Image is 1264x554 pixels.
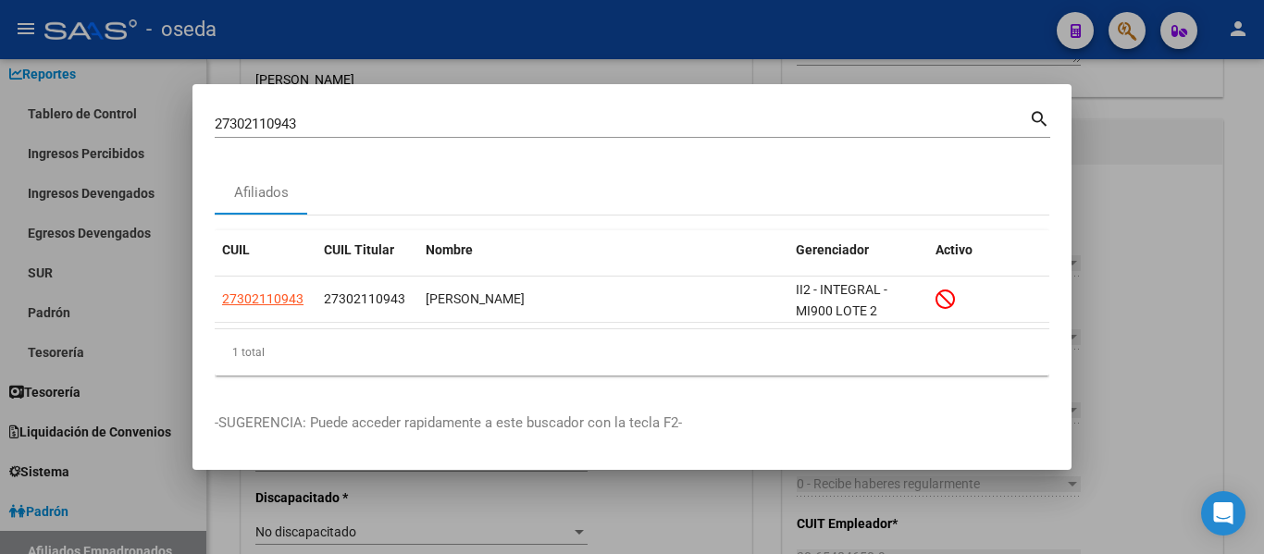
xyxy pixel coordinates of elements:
[222,242,250,257] span: CUIL
[1029,106,1050,129] mat-icon: search
[788,230,928,270] datatable-header-cell: Gerenciador
[426,289,781,310] div: [PERSON_NAME]
[796,242,869,257] span: Gerenciador
[418,230,788,270] datatable-header-cell: Nombre
[796,282,887,318] span: II2 - INTEGRAL - MI900 LOTE 2
[215,230,316,270] datatable-header-cell: CUIL
[324,242,394,257] span: CUIL Titular
[234,182,289,203] div: Afiliados
[936,242,973,257] span: Activo
[215,329,1049,375] div: 1 total
[928,230,1049,270] datatable-header-cell: Activo
[426,242,473,257] span: Nombre
[1201,491,1245,536] div: Open Intercom Messenger
[324,291,405,306] span: 27302110943
[316,230,418,270] datatable-header-cell: CUIL Titular
[222,291,304,306] span: 27302110943
[215,412,1049,434] p: -SUGERENCIA: Puede acceder rapidamente a este buscador con la tecla F2-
